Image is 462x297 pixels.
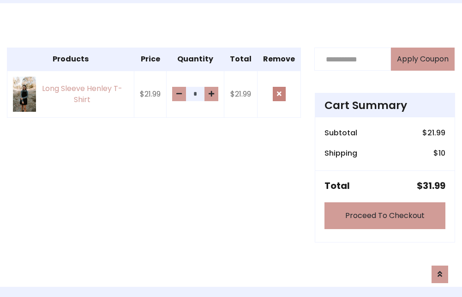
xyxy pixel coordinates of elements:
td: $21.99 [224,71,258,117]
th: Price [134,48,167,71]
h4: Cart Summary [324,99,445,112]
h6: Subtotal [324,128,357,137]
th: Products [7,48,134,71]
span: 31.99 [423,179,445,192]
span: 21.99 [427,127,445,138]
td: $21.99 [134,71,167,117]
h6: $ [433,149,445,158]
a: Long Sleeve Henley T-Shirt [13,77,128,111]
h5: Total [324,180,350,191]
th: Quantity [167,48,224,71]
a: Proceed To Checkout [324,202,445,229]
span: 10 [438,148,445,158]
th: Remove [258,48,301,71]
h6: Shipping [324,149,357,158]
button: Apply Coupon [391,48,455,71]
th: Total [224,48,258,71]
h5: $ [417,180,445,191]
h6: $ [422,128,445,137]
